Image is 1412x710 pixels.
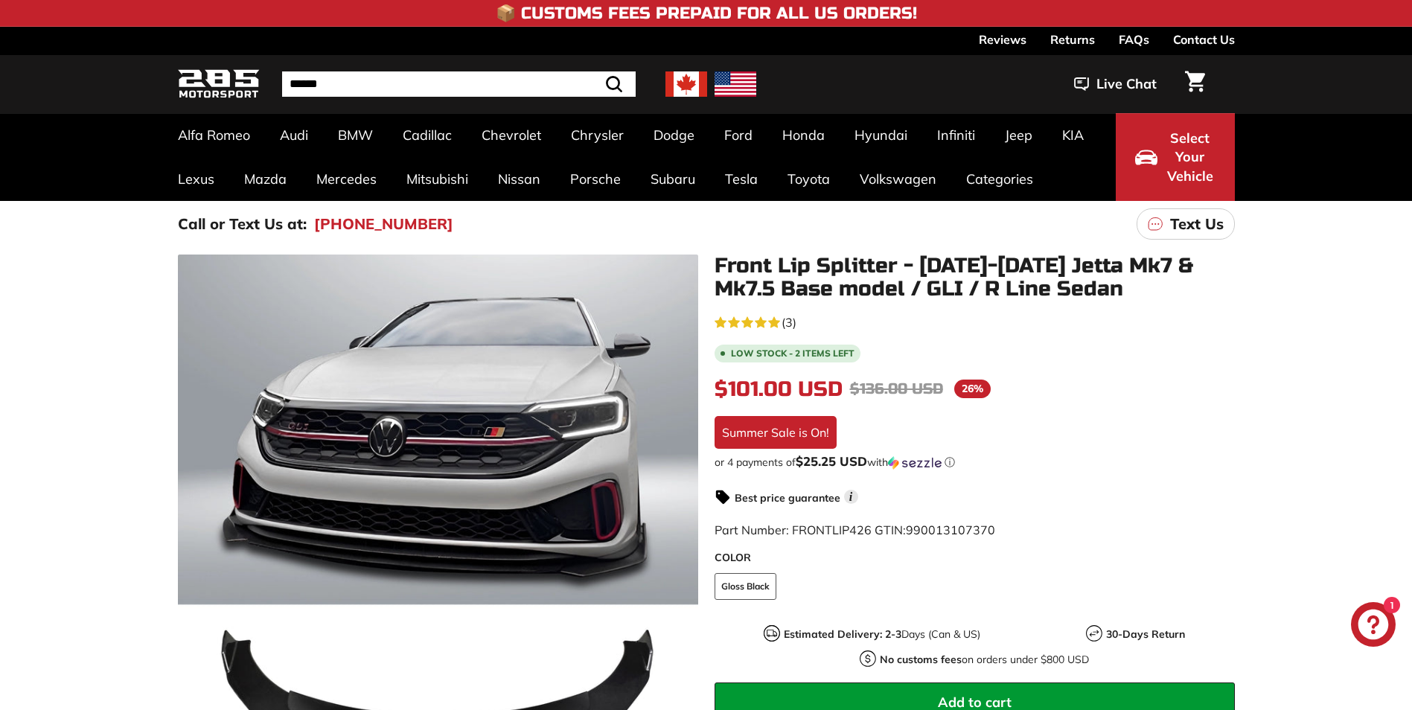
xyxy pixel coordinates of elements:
inbox-online-store-chat: Shopify online store chat [1346,602,1400,650]
span: $25.25 USD [796,453,867,469]
a: Returns [1050,27,1095,52]
a: Reviews [979,27,1026,52]
a: Contact Us [1173,27,1235,52]
a: Volkswagen [845,157,951,201]
a: Ford [709,113,767,157]
a: FAQs [1119,27,1149,52]
span: Low stock - 2 items left [731,349,854,358]
p: Text Us [1170,213,1224,235]
a: Cart [1176,59,1214,109]
h1: Front Lip Splitter - [DATE]-[DATE] Jetta Mk7 & Mk7.5 Base model / GLI / R Line Sedan [715,255,1235,301]
span: $136.00 USD [850,380,943,398]
strong: Best price guarantee [735,491,840,505]
a: Mazda [229,157,301,201]
button: Live Chat [1055,65,1176,103]
label: COLOR [715,550,1235,566]
a: [PHONE_NUMBER] [314,213,453,235]
a: Tesla [710,157,773,201]
input: Search [282,71,636,97]
a: Text Us [1137,208,1235,240]
a: Nissan [483,157,555,201]
a: Mitsubishi [392,157,483,201]
a: Alfa Romeo [163,113,265,157]
a: Categories [951,157,1048,201]
span: 990013107370 [906,522,995,537]
span: $101.00 USD [715,377,843,402]
a: Subaru [636,157,710,201]
img: Logo_285_Motorsport_areodynamics_components [178,67,260,102]
a: 5.0 rating (3 votes) [715,312,1235,331]
a: Jeep [990,113,1047,157]
a: Hyundai [840,113,922,157]
strong: Estimated Delivery: 2-3 [784,627,901,641]
span: Select Your Vehicle [1165,129,1215,186]
span: Live Chat [1096,74,1157,94]
a: KIA [1047,113,1099,157]
a: Chevrolet [467,113,556,157]
a: Honda [767,113,840,157]
a: Infiniti [922,113,990,157]
p: Days (Can & US) [784,627,980,642]
span: Part Number: FRONTLIP426 GTIN: [715,522,995,537]
h4: 📦 Customs Fees Prepaid for All US Orders! [496,4,917,22]
p: on orders under $800 USD [880,652,1089,668]
a: Chrysler [556,113,639,157]
div: Summer Sale is On! [715,416,837,449]
a: Lexus [163,157,229,201]
a: Toyota [773,157,845,201]
strong: 30-Days Return [1106,627,1185,641]
img: Sezzle [888,456,942,470]
button: Select Your Vehicle [1116,113,1235,201]
div: or 4 payments of with [715,455,1235,470]
a: Cadillac [388,113,467,157]
a: Mercedes [301,157,392,201]
p: Call or Text Us at: [178,213,307,235]
a: Dodge [639,113,709,157]
span: (3) [782,313,796,331]
div: or 4 payments of$25.25 USDwithSezzle Click to learn more about Sezzle [715,455,1235,470]
span: 26% [954,380,991,398]
a: BMW [323,113,388,157]
a: Porsche [555,157,636,201]
span: i [844,490,858,504]
strong: No customs fees [880,653,962,666]
a: Audi [265,113,323,157]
